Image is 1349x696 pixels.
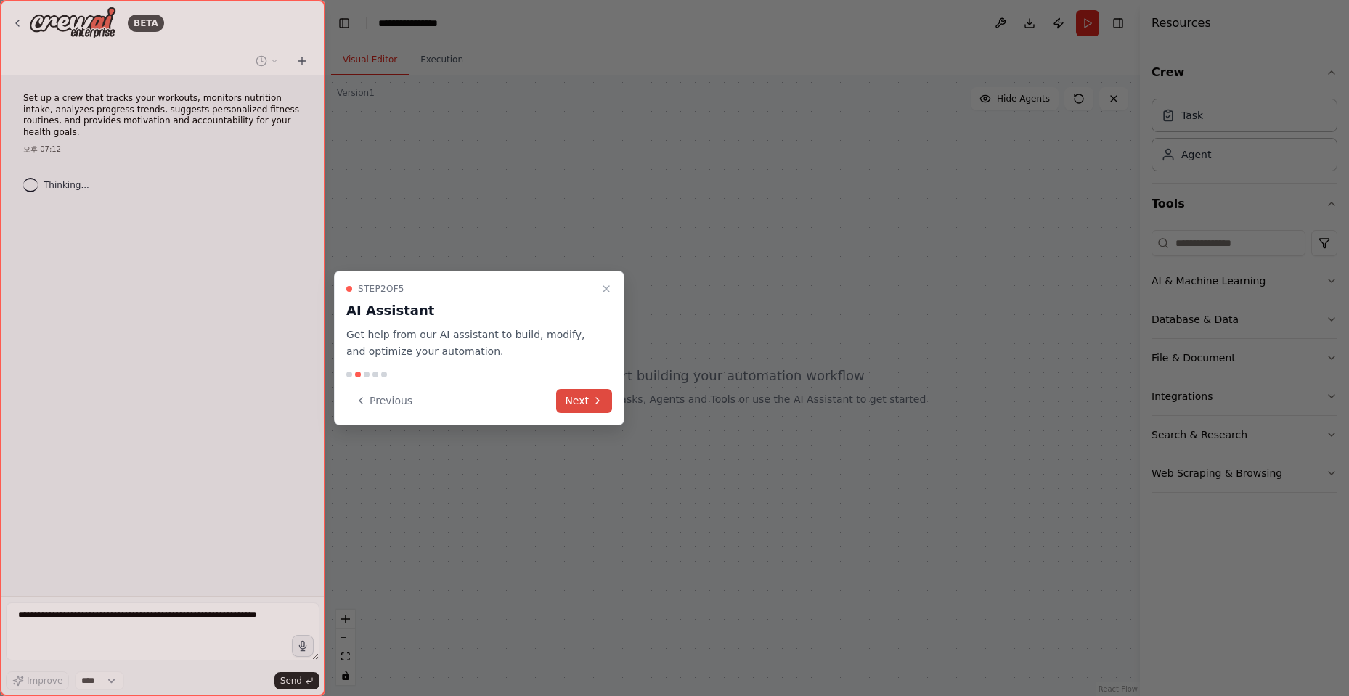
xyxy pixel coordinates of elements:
[346,300,595,321] h3: AI Assistant
[334,13,354,33] button: Hide left sidebar
[598,280,615,298] button: Close walkthrough
[346,327,595,360] p: Get help from our AI assistant to build, modify, and optimize your automation.
[556,389,612,413] button: Next
[346,389,421,413] button: Previous
[358,283,404,295] span: Step 2 of 5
